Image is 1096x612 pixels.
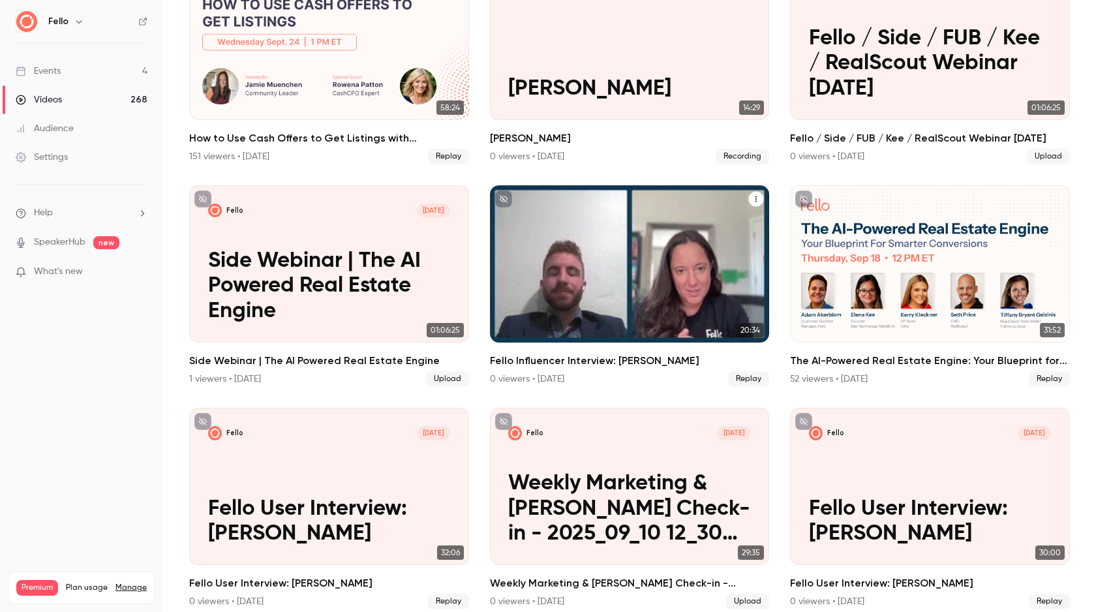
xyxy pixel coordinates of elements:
[189,185,469,387] li: Side Webinar | The AI Powered Real Estate Engine
[716,149,769,164] span: Recording
[417,426,450,440] span: [DATE]
[16,93,62,106] div: Videos
[426,371,469,387] span: Upload
[1027,100,1065,115] span: 01:06:25
[790,408,1070,609] li: Fello User Interview: Shannon Biszantz
[208,426,222,440] img: Fello User Interview: Jay Macklin
[189,130,469,146] h2: How to Use Cash Offers to Get Listings with [PERSON_NAME] and Cash CPO
[34,206,53,220] span: Help
[132,266,147,278] iframe: Noticeable Trigger
[809,426,823,440] img: Fello User Interview: Shannon Biszantz
[194,413,211,430] button: unpublished
[16,11,37,32] img: Fello
[48,15,68,28] h6: Fello
[1040,323,1065,337] span: 31:52
[189,595,264,608] div: 0 viewers • [DATE]
[809,497,1052,547] p: Fello User Interview: [PERSON_NAME]
[737,323,764,337] span: 20:34
[16,151,68,164] div: Settings
[490,408,770,609] li: Weekly Marketing & Ryan Check-in - 2025_09_10 12_30 MDT - Recording
[490,185,770,387] li: Fello Influencer Interview: Austin Hellickson
[226,206,243,215] p: Fello
[1027,149,1070,164] span: Upload
[795,191,812,207] button: unpublished
[728,371,769,387] span: Replay
[1018,426,1051,440] span: [DATE]
[790,353,1070,369] h2: The AI-Powered Real Estate Engine: Your Blueprint for Smarter Conversions
[437,545,464,560] span: 32:06
[34,265,83,279] span: What's new
[490,130,770,146] h2: [PERSON_NAME]
[717,426,750,440] span: [DATE]
[495,413,512,430] button: unpublished
[508,426,522,440] img: Weekly Marketing & Ryan Check-in - 2025_09_10 12_30 MDT - Recording
[189,408,469,609] li: Fello User Interview: Jay Macklin
[809,26,1052,101] p: Fello / Side / FUB / Kee / RealScout Webinar [DATE]
[208,204,222,217] img: Side Webinar | The AI Powered Real Estate Engine
[726,594,769,609] span: Upload
[526,429,543,438] p: Fello
[16,65,61,78] div: Events
[427,323,464,337] span: 01:06:25
[1035,545,1065,560] span: 30:00
[795,413,812,430] button: unpublished
[226,429,243,438] p: Fello
[189,373,261,386] div: 1 viewers • [DATE]
[16,122,74,135] div: Audience
[790,185,1070,387] li: The AI-Powered Real Estate Engine: Your Blueprint for Smarter Conversions
[790,408,1070,609] a: Fello User Interview: Shannon Biszantz Fello[DATE]Fello User Interview: [PERSON_NAME]30:00Fello U...
[790,185,1070,387] a: 31:52The AI-Powered Real Estate Engine: Your Blueprint for Smarter Conversions52 viewers • [DATE]...
[66,583,108,593] span: Plan usage
[790,373,868,386] div: 52 viewers • [DATE]
[436,100,464,115] span: 58:24
[115,583,147,593] a: Manage
[790,130,1070,146] h2: Fello / Side / FUB / Kee / RealScout Webinar [DATE]
[490,185,770,387] a: 20:34Fello Influencer Interview: [PERSON_NAME]0 viewers • [DATE]Replay
[428,149,469,164] span: Replay
[495,191,512,207] button: unpublished
[189,408,469,609] a: Fello User Interview: Jay MacklinFello[DATE]Fello User Interview: [PERSON_NAME]32:06Fello User In...
[189,185,469,387] a: Side Webinar | The AI Powered Real Estate EngineFello[DATE]Side Webinar | The AI Powered Real Est...
[189,575,469,591] h2: Fello User Interview: [PERSON_NAME]
[490,595,564,608] div: 0 viewers • [DATE]
[93,236,119,249] span: new
[189,150,269,163] div: 151 viewers • [DATE]
[508,471,751,546] p: Weekly Marketing & [PERSON_NAME] Check-in - 2025_09_10 12_30 MDT - Recording
[34,236,85,249] a: SpeakerHub
[490,353,770,369] h2: Fello Influencer Interview: [PERSON_NAME]
[208,249,451,324] p: Side Webinar | The AI Powered Real Estate Engine
[1029,371,1070,387] span: Replay
[738,545,764,560] span: 29:35
[790,575,1070,591] h2: Fello User Interview: [PERSON_NAME]
[790,595,864,608] div: 0 viewers • [DATE]
[16,580,58,596] span: Premium
[417,204,450,217] span: [DATE]
[189,353,469,369] h2: Side Webinar | The AI Powered Real Estate Engine
[490,150,564,163] div: 0 viewers • [DATE]
[16,206,147,220] li: help-dropdown-opener
[490,575,770,591] h2: Weekly Marketing & [PERSON_NAME] Check-in - 2025_09_10 12_30 MDT - Recording
[790,150,864,163] div: 0 viewers • [DATE]
[490,408,770,609] a: Weekly Marketing & Ryan Check-in - 2025_09_10 12_30 MDT - RecordingFello[DATE]Weekly Marketing & ...
[739,100,764,115] span: 14:29
[508,76,751,101] p: [PERSON_NAME]
[490,373,564,386] div: 0 viewers • [DATE]
[827,429,844,438] p: Fello
[428,594,469,609] span: Replay
[208,497,451,547] p: Fello User Interview: [PERSON_NAME]
[194,191,211,207] button: unpublished
[1029,594,1070,609] span: Replay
